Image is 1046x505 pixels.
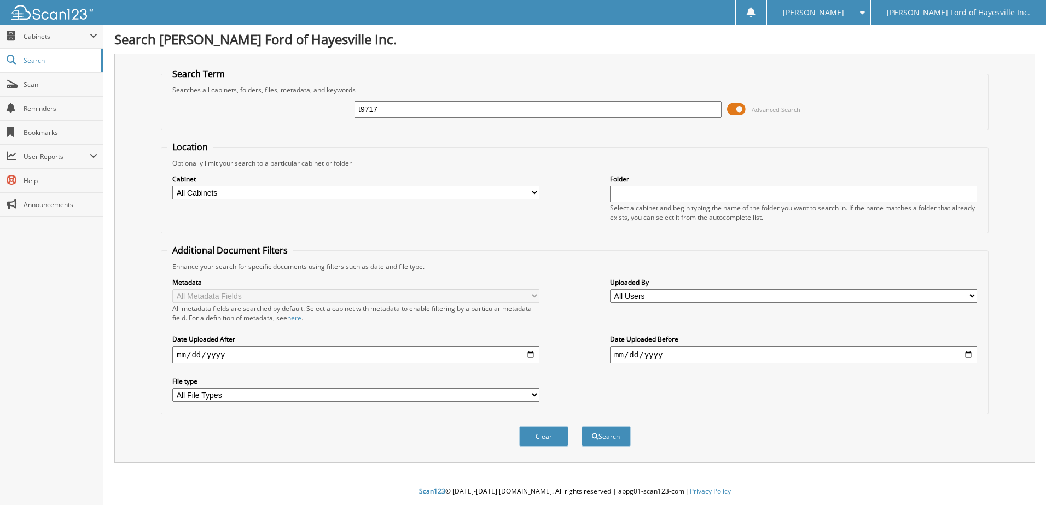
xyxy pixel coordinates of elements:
img: scan123-logo-white.svg [11,5,93,20]
div: © [DATE]-[DATE] [DOMAIN_NAME]. All rights reserved | appg01-scan123-com | [103,478,1046,505]
label: Date Uploaded Before [610,334,977,344]
input: start [172,346,539,363]
legend: Location [167,141,213,153]
span: Bookmarks [24,128,97,137]
span: Reminders [24,104,97,113]
span: Cabinets [24,32,90,41]
span: Announcements [24,200,97,209]
h1: Search [PERSON_NAME] Ford of Hayesville Inc. [114,30,1035,48]
iframe: Chat Widget [991,453,1046,505]
label: Date Uploaded After [172,334,539,344]
a: here [287,313,301,322]
input: end [610,346,977,363]
span: User Reports [24,152,90,161]
div: Select a cabinet and begin typing the name of the folder you want to search in. If the name match... [610,203,977,222]
legend: Search Term [167,68,230,80]
span: Advanced Search [752,105,800,114]
button: Clear [519,426,568,447]
label: Uploaded By [610,278,977,287]
span: Search [24,56,96,65]
button: Search [582,426,631,447]
span: Help [24,176,97,185]
label: File type [172,377,539,386]
legend: Additional Document Filters [167,244,293,256]
label: Cabinet [172,174,539,184]
span: Scan [24,80,97,89]
a: Privacy Policy [690,486,731,496]
label: Folder [610,174,977,184]
div: Enhance your search for specific documents using filters such as date and file type. [167,262,983,271]
span: Scan123 [419,486,445,496]
span: [PERSON_NAME] [783,9,844,16]
div: Searches all cabinets, folders, files, metadata, and keywords [167,85,983,95]
div: All metadata fields are searched by default. Select a cabinet with metadata to enable filtering b... [172,304,539,322]
div: Optionally limit your search to a particular cabinet or folder [167,158,983,168]
span: [PERSON_NAME] Ford of Hayesville Inc. [887,9,1030,16]
label: Metadata [172,278,539,287]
